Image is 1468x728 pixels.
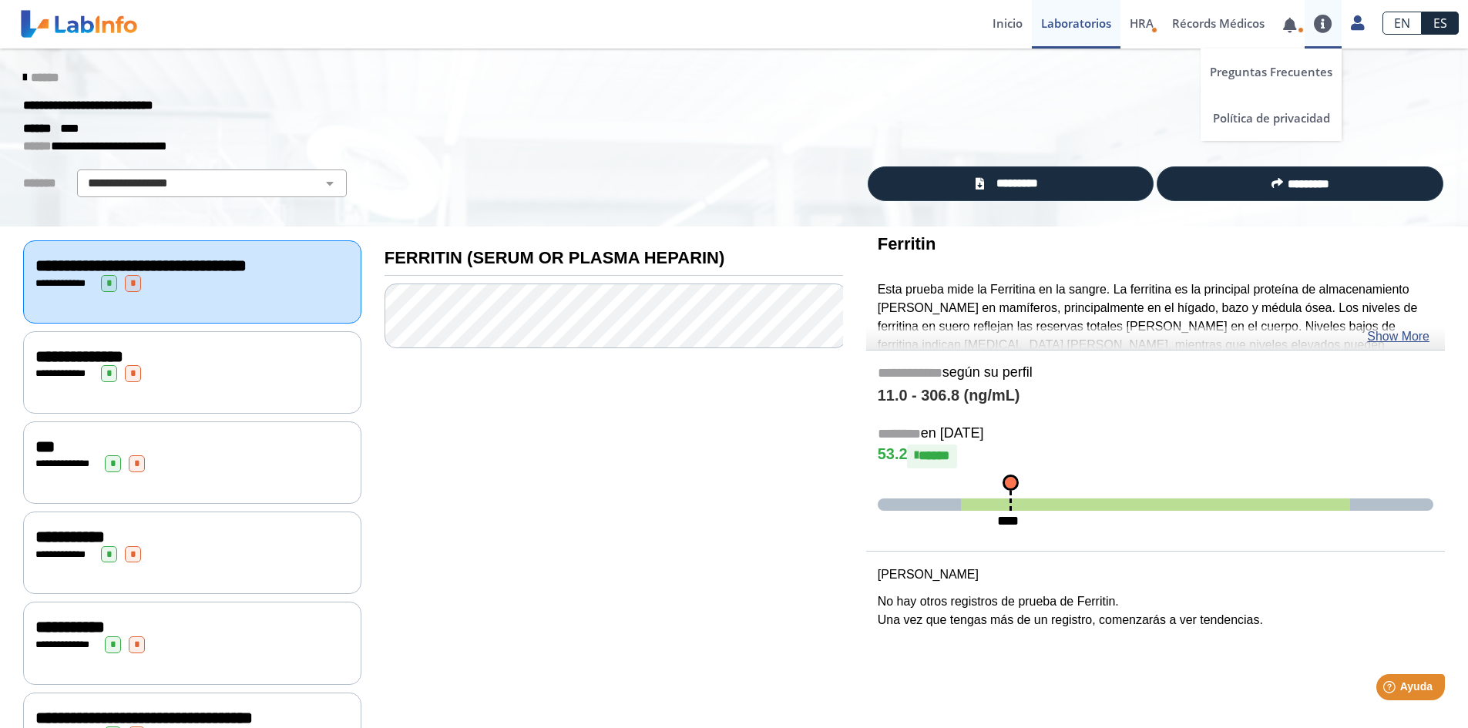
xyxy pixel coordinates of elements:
[1367,327,1429,346] a: Show More
[1201,49,1342,95] a: Preguntas Frecuentes
[878,234,936,253] b: Ferritin
[878,280,1433,391] p: Esta prueba mide la Ferritina en la sangre. La ferritina es la principal proteína de almacenamien...
[878,364,1433,382] h5: según su perfil
[878,387,1433,405] h4: 11.0 - 306.8 (ng/mL)
[1422,12,1459,35] a: ES
[878,425,1433,443] h5: en [DATE]
[1130,15,1154,31] span: HRA
[878,445,1433,468] h4: 53.2
[1331,668,1451,711] iframe: Help widget launcher
[878,592,1433,629] p: No hay otros registros de prueba de Ferritin. Una vez que tengas más de un registro, comenzarás a...
[878,565,1433,584] p: [PERSON_NAME]
[1382,12,1422,35] a: EN
[1201,95,1342,141] a: Política de privacidad
[385,248,725,267] b: FERRITIN (SERUM OR PLASMA HEPARIN)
